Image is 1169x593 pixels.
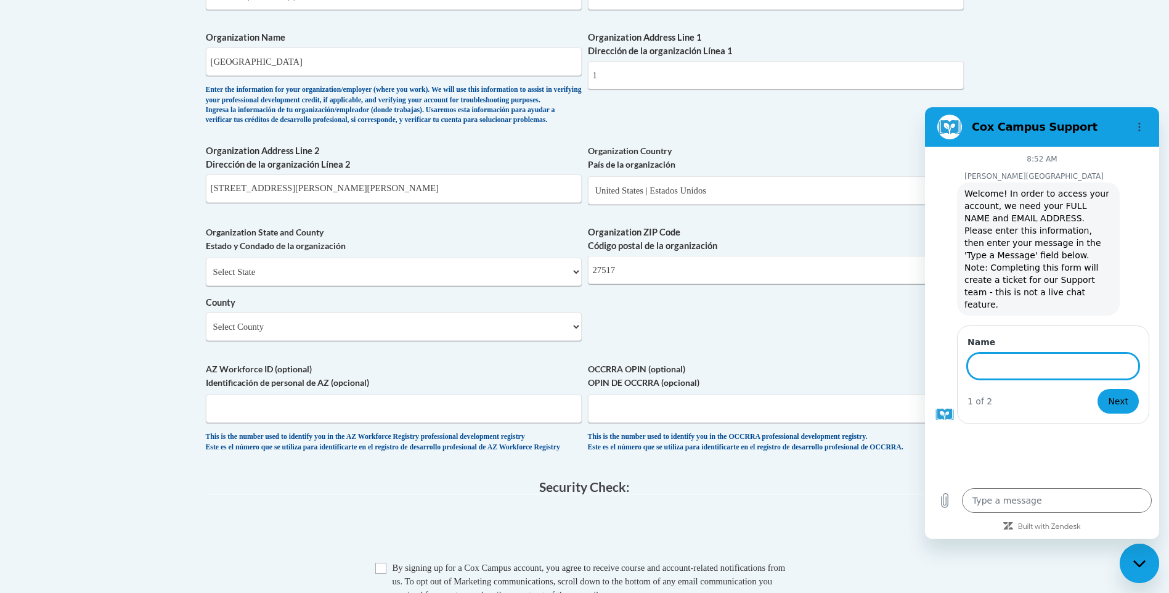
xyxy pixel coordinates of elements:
[206,47,582,76] input: Metadata input
[588,61,964,89] input: Metadata input
[206,226,582,253] label: Organization State and County Estado y Condado de la organización
[206,144,582,171] label: Organization Address Line 2 Dirección de la organización Línea 2
[588,362,964,390] label: OCCRRA OPIN (optional) OPIN DE OCCRRA (opcional)
[588,256,964,284] input: Metadata input
[206,85,582,126] div: Enter the information for your organization/employer (where you work). We will use this informati...
[206,31,582,44] label: Organization Name
[1120,544,1159,583] iframe: Button to launch messaging window, conversation in progress
[588,31,964,58] label: Organization Address Line 1 Dirección de la organización Línea 1
[206,174,582,203] input: Metadata input
[206,362,582,390] label: AZ Workforce ID (optional) Identificación de personal de AZ (opcional)
[206,432,582,452] div: This is the number used to identify you in the AZ Workforce Registry professional development reg...
[925,107,1159,539] iframe: Messaging window
[491,507,678,555] iframe: reCAPTCHA
[539,479,630,494] span: Security Check:
[588,226,964,253] label: Organization ZIP Code Código postal de la organización
[588,432,964,452] div: This is the number used to identify you in the OCCRRA professional development registry. Este es ...
[206,296,582,309] label: County
[588,144,964,171] label: Organization Country País de la organización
